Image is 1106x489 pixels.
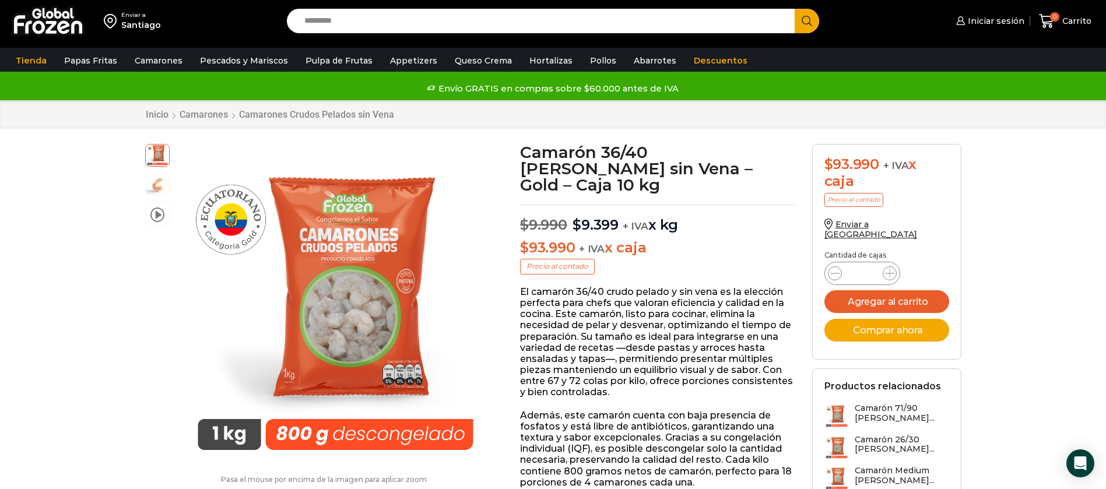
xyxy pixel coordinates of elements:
button: Agregar al carrito [824,290,949,313]
bdi: 9.399 [573,216,619,233]
p: Pasa el mouse por encima de la imagen para aplicar zoom [145,476,503,484]
div: Open Intercom Messenger [1066,449,1094,477]
a: Papas Fritas [58,50,123,72]
a: Pescados y Mariscos [194,50,294,72]
button: Comprar ahora [824,319,949,342]
a: 0 Carrito [1036,8,1094,35]
a: Camarón 71/90 [PERSON_NAME]... [824,403,949,428]
p: Precio al contado [824,193,883,207]
p: x caja [520,240,795,256]
a: Descuentos [688,50,753,72]
span: PM04004041 [146,143,169,166]
a: Hortalizas [524,50,578,72]
nav: Breadcrumb [145,109,395,120]
span: + IVA [623,220,648,232]
a: Camarones [129,50,188,72]
p: Cantidad de cajas [824,251,949,259]
h1: Camarón 36/40 [PERSON_NAME] sin Vena – Gold – Caja 10 kg [520,144,795,193]
a: Camarones Crudos Pelados sin Vena [238,109,395,120]
button: Search button [795,9,819,33]
img: address-field-icon.svg [104,11,121,31]
div: Enviar a [121,11,161,19]
span: + IVA [579,243,605,255]
p: El camarón 36/40 crudo pelado y sin vena es la elección perfecta para chefs que valoran eficienci... [520,286,795,398]
div: x caja [824,156,949,190]
span: Carrito [1059,15,1091,27]
a: Iniciar sesión [953,9,1024,33]
a: Enviar a [GEOGRAPHIC_DATA] [824,219,918,240]
span: 0 [1050,12,1059,22]
span: $ [824,156,833,173]
img: PM04004041 [175,144,496,464]
p: x kg [520,205,795,234]
bdi: 93.990 [824,156,879,173]
p: Además, este camarón cuenta con baja presencia de fosfatos y está libre de antibióticos, garantiz... [520,410,795,488]
h3: Camarón 26/30 [PERSON_NAME]... [855,435,949,455]
a: Tienda [10,50,52,72]
bdi: 93.990 [520,239,575,256]
h3: Camarón Medium [PERSON_NAME]... [855,466,949,486]
a: Pollos [584,50,622,72]
span: $ [573,216,581,233]
a: Abarrotes [628,50,682,72]
a: Pulpa de Frutas [300,50,378,72]
a: Camarones [179,109,229,120]
span: $ [520,216,529,233]
h2: Productos relacionados [824,381,941,392]
div: 1 / 3 [175,144,496,464]
bdi: 9.990 [520,216,567,233]
a: Queso Crema [449,50,518,72]
a: Appetizers [384,50,443,72]
span: $ [520,239,529,256]
a: Inicio [145,109,169,120]
p: Precio al contado [520,259,595,274]
h3: Camarón 71/90 [PERSON_NAME]... [855,403,949,423]
span: camaron-sin-cascara [146,173,169,196]
div: Santiago [121,19,161,31]
input: Product quantity [851,265,873,282]
a: Camarón 26/30 [PERSON_NAME]... [824,435,949,460]
span: + IVA [883,160,909,171]
span: Iniciar sesión [965,15,1024,27]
